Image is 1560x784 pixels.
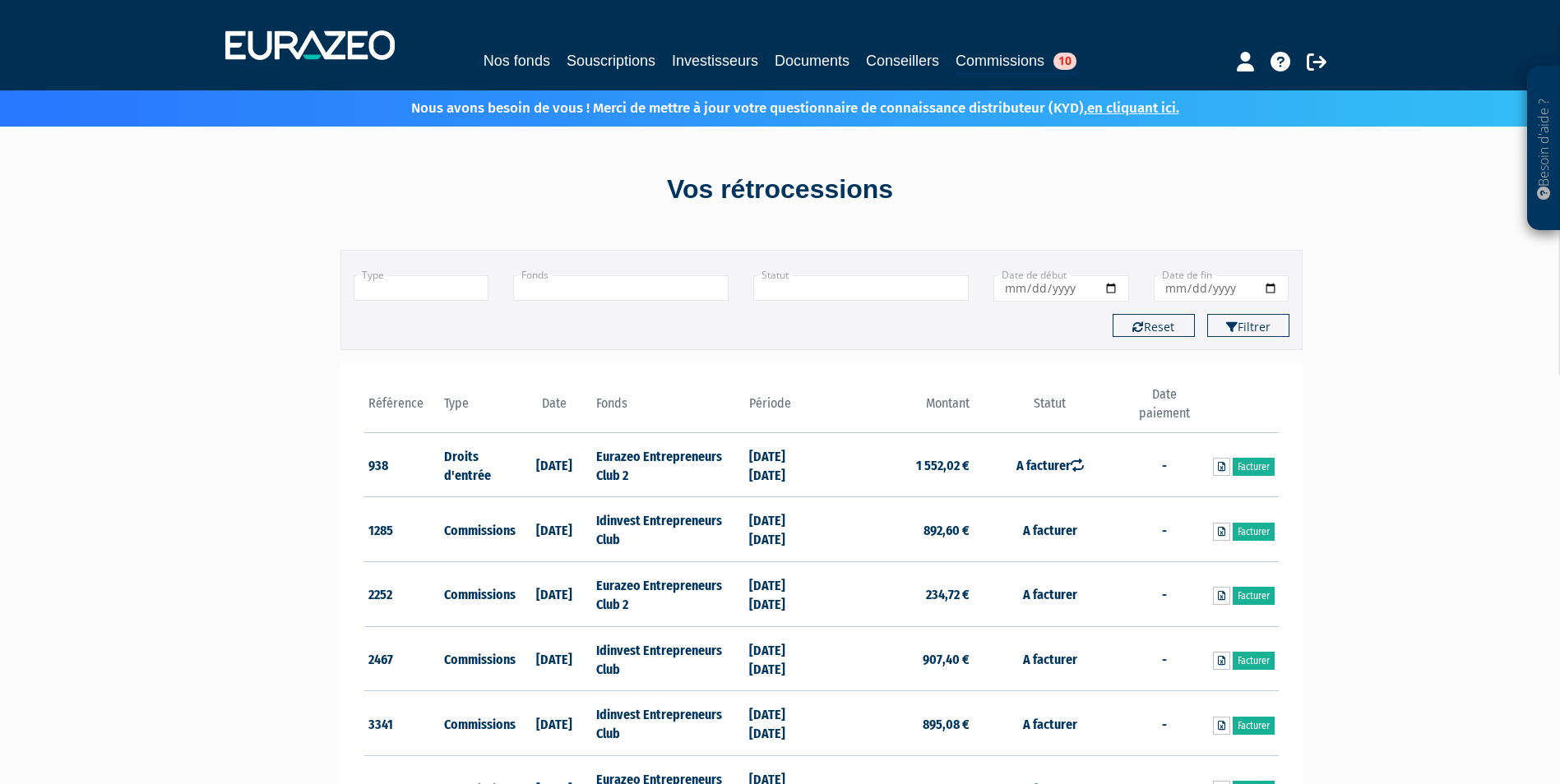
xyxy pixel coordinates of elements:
[974,691,1126,756] td: A facturer
[822,385,974,432] th: Montant
[364,691,441,756] td: 3341
[1126,432,1202,497] td: -
[516,432,593,497] td: [DATE]
[364,562,441,627] td: 2252
[516,691,593,756] td: [DATE]
[745,562,822,627] td: [DATE] [DATE]
[1087,99,1179,117] a: en cliquant ici.
[440,385,516,432] th: Type
[866,49,939,72] a: Conseillers
[745,626,822,691] td: [DATE] [DATE]
[974,432,1126,497] td: A facturer
[956,49,1076,75] a: Commissions10
[1233,652,1275,670] a: Facturer
[363,95,1179,118] p: Nous avons besoin de vous ! Merci de mettre à jour votre questionnaire de connaissance distribute...
[592,432,744,497] td: Eurazeo Entrepreneurs Club 2
[440,691,516,756] td: Commissions
[745,497,822,562] td: [DATE] [DATE]
[974,497,1126,562] td: A facturer
[312,171,1249,209] div: Vos rétrocessions
[1126,497,1202,562] td: -
[1233,523,1275,541] a: Facturer
[1233,717,1275,735] a: Facturer
[1071,459,1084,472] i: Ré-ouvert le 11/10/2023
[745,432,822,497] td: [DATE] [DATE]
[592,497,744,562] td: Idinvest Entrepreneurs Club
[364,626,441,691] td: 2467
[1233,458,1275,476] a: Facturer
[225,30,395,60] img: 1732889491-logotype_eurazeo_blanc_rvb.png
[1535,75,1553,223] p: Besoin d'aide ?
[440,562,516,627] td: Commissions
[745,385,822,432] th: Période
[440,497,516,562] td: Commissions
[1233,587,1275,605] a: Facturer
[592,626,744,691] td: Idinvest Entrepreneurs Club
[1126,691,1202,756] td: -
[822,562,974,627] td: 234,72 €
[822,691,974,756] td: 895,08 €
[1126,385,1202,432] th: Date paiement
[364,432,441,497] td: 938
[516,562,593,627] td: [DATE]
[1053,53,1076,70] span: 10
[592,691,744,756] td: Idinvest Entrepreneurs Club
[974,562,1126,627] td: A facturer
[822,432,974,497] td: 1 552,02 €
[1113,314,1195,337] button: Reset
[672,49,758,72] a: Investisseurs
[567,49,655,72] a: Souscriptions
[516,497,593,562] td: [DATE]
[974,385,1126,432] th: Statut
[1126,562,1202,627] td: -
[1126,626,1202,691] td: -
[592,562,744,627] td: Eurazeo Entrepreneurs Club 2
[775,49,849,72] a: Documents
[1207,314,1289,337] button: Filtrer
[822,626,974,691] td: 907,40 €
[364,385,441,432] th: Référence
[440,432,516,497] td: Droits d'entrée
[592,385,744,432] th: Fonds
[745,691,822,756] td: [DATE] [DATE]
[440,626,516,691] td: Commissions
[484,49,550,72] a: Nos fonds
[974,626,1126,691] td: A facturer
[822,497,974,562] td: 892,60 €
[364,497,441,562] td: 1285
[516,385,593,432] th: Date
[516,626,593,691] td: [DATE]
